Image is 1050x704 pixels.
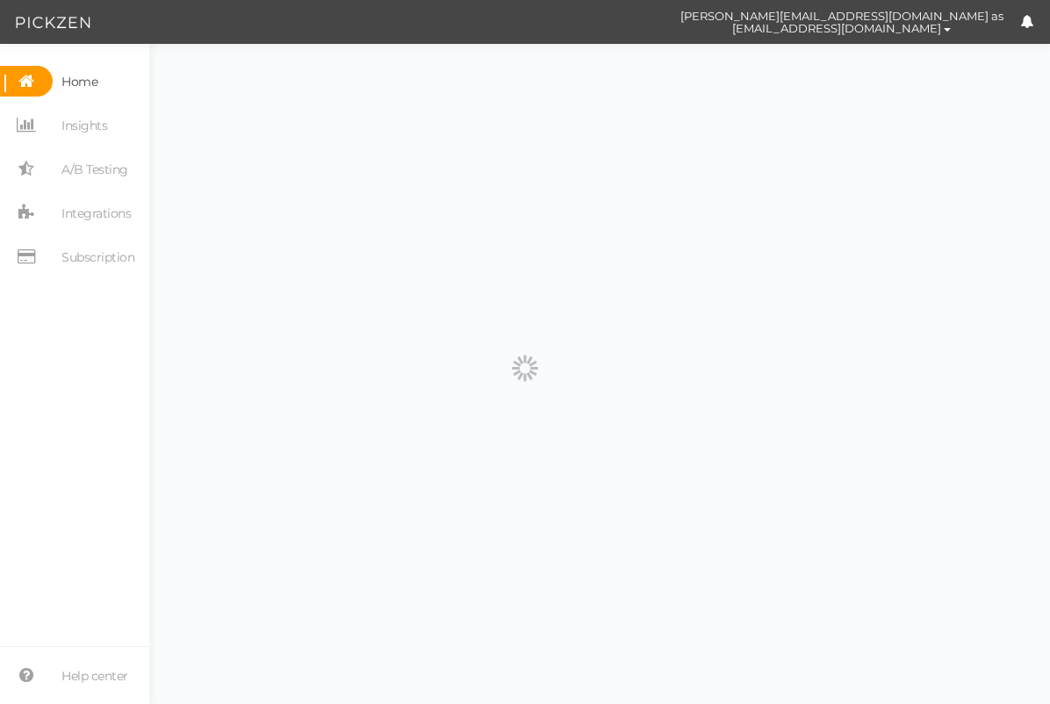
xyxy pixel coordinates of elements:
span: Insights [61,111,107,140]
span: Home [61,68,97,96]
span: Help center [61,662,128,690]
span: Subscription [61,243,134,271]
span: A/B Testing [61,155,128,183]
span: [EMAIL_ADDRESS][DOMAIN_NAME] [732,21,941,35]
img: cd8312e7a6b0c0157f3589280924bf3e [633,7,664,38]
img: Pickzen logo [16,12,90,33]
button: [PERSON_NAME][EMAIL_ADDRESS][DOMAIN_NAME] as [EMAIL_ADDRESS][DOMAIN_NAME] [664,1,1020,43]
span: [PERSON_NAME][EMAIL_ADDRESS][DOMAIN_NAME] as [680,10,1003,22]
span: Integrations [61,199,131,227]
